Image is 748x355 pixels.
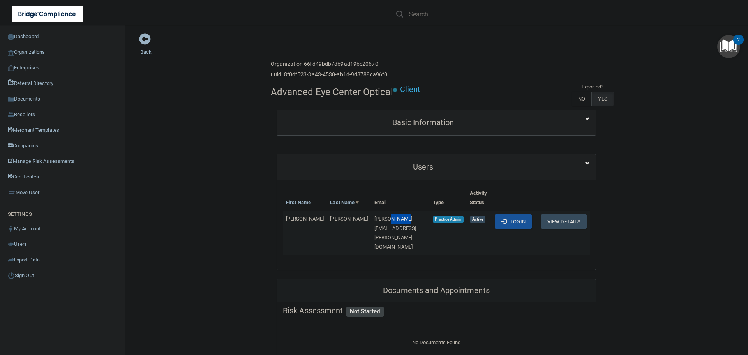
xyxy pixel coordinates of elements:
p: Client [400,82,421,97]
td: Exported? [572,82,614,92]
div: Documents and Appointments [277,279,596,302]
th: Email [371,185,430,211]
a: Users [283,158,590,176]
th: Type [430,185,467,211]
img: ic_reseller.de258add.png [8,111,14,118]
span: [PERSON_NAME] [286,216,324,222]
label: YES [591,92,613,106]
h6: uuid: 8f0df523-3a43-4530-ab1d-9d8789ca96f0 [271,72,387,78]
a: Last Name [330,198,359,207]
span: Active [470,216,485,223]
span: Not Started [346,307,384,317]
a: First Name [286,198,311,207]
img: enterprise.0d942306.png [8,65,14,71]
span: [PERSON_NAME] [330,216,368,222]
img: ic_dashboard_dark.d01f4a41.png [8,34,14,40]
img: bridge_compliance_login_screen.278c3ca4.svg [12,6,83,22]
img: ic-search.3b580494.png [396,11,403,18]
button: View Details [541,214,587,229]
span: [PERSON_NAME][EMAIL_ADDRESS][PERSON_NAME][DOMAIN_NAME] [374,216,416,250]
button: Open Resource Center, 2 new notifications [717,35,740,58]
button: Login [495,214,532,229]
label: NO [572,92,591,106]
div: 2 [737,40,740,50]
h5: Users [283,162,563,171]
h5: Risk Assessment [283,306,590,315]
img: briefcase.64adab9b.png [8,189,16,196]
h6: Organization 66fd49bdb7db9ad19bc20670 [271,61,387,67]
label: SETTINGS [8,210,32,219]
img: icon-documents.8dae5593.png [8,96,14,102]
img: icon-users.e205127d.png [8,241,14,247]
th: Activity Status [467,185,492,211]
a: Basic Information [283,114,590,131]
img: ic_power_dark.7ecde6b1.png [8,272,15,279]
img: organization-icon.f8decf85.png [8,49,14,56]
h5: Basic Information [283,118,563,127]
img: icon-export.b9366987.png [8,257,14,263]
img: ic_user_dark.df1a06c3.png [8,226,14,232]
a: Back [140,40,152,55]
span: Practice Admin [433,216,464,223]
h4: Advanced Eye Center Optical [271,87,393,97]
input: Search [409,7,480,21]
